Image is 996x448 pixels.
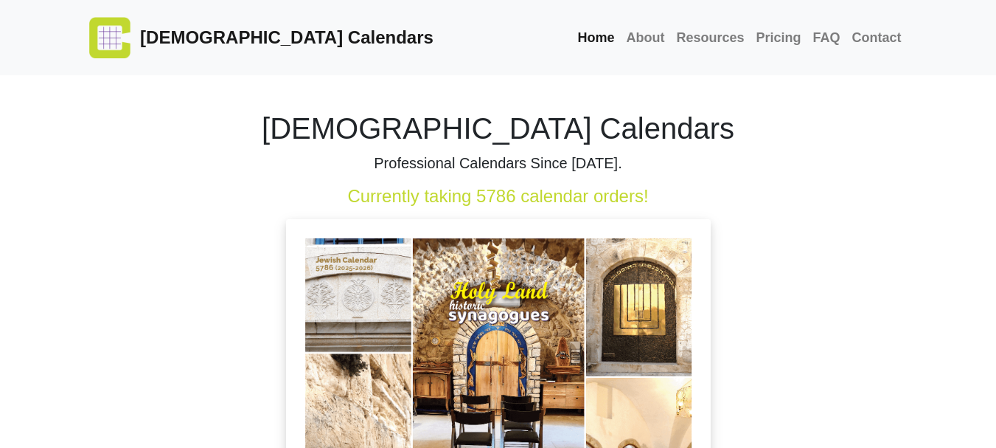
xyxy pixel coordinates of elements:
a: Resources [670,22,750,54]
a: Contact [846,22,908,54]
a: FAQ [807,22,846,54]
a: About [620,22,670,54]
p: Professional Calendars Since [DATE]. [89,152,908,174]
a: [DEMOGRAPHIC_DATA] Calendars [89,6,433,69]
h1: [DEMOGRAPHIC_DATA] Calendars [89,111,908,146]
span: [DEMOGRAPHIC_DATA] Calendars [134,27,433,47]
a: Pricing [750,22,807,54]
h4: Currently taking 5786 calendar orders! [89,186,908,207]
a: Home [571,22,620,54]
img: logo.png [89,17,130,58]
